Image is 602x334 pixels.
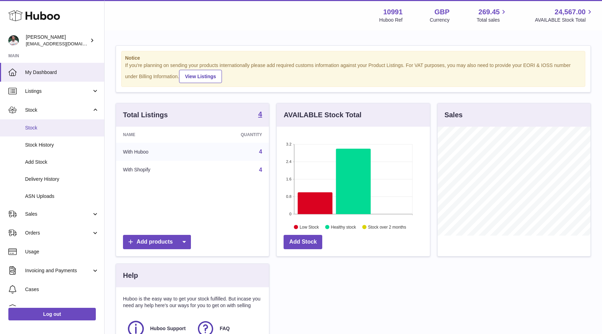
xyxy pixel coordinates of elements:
[116,127,199,143] th: Name
[26,34,88,47] div: [PERSON_NAME]
[25,211,92,217] span: Sales
[258,111,262,118] strong: 4
[290,212,292,216] text: 0
[125,62,581,83] div: If you're planning on sending your products internationally please add required customs informati...
[25,142,99,148] span: Stock History
[286,177,292,181] text: 1.6
[430,17,450,23] div: Currency
[284,110,361,120] h3: AVAILABLE Stock Total
[25,230,92,236] span: Orders
[300,224,319,229] text: Low Stock
[478,7,500,17] span: 269.45
[445,110,463,120] h3: Sales
[25,69,99,76] span: My Dashboard
[25,248,99,255] span: Usage
[477,17,508,23] span: Total sales
[116,143,199,161] td: With Huboo
[220,325,230,332] span: FAQ
[150,325,186,332] span: Huboo Support
[123,110,168,120] h3: Total Listings
[25,107,92,113] span: Stock
[25,305,99,312] span: Channels
[286,159,292,164] text: 2.4
[25,286,99,293] span: Cases
[25,125,99,131] span: Stock
[286,194,292,199] text: 0.8
[25,267,92,274] span: Invoicing and Payments
[535,17,594,23] span: AVAILABLE Stock Total
[25,176,99,183] span: Delivery History
[25,88,92,95] span: Listings
[259,167,262,173] a: 4
[434,7,449,17] strong: GBP
[123,235,191,249] a: Add products
[379,17,403,23] div: Huboo Ref
[259,149,262,155] a: 4
[25,193,99,200] span: ASN Uploads
[8,35,19,46] img: timshieff@gmail.com
[555,7,586,17] span: 24,567.00
[26,41,102,46] span: [EMAIL_ADDRESS][DOMAIN_NAME]
[383,7,403,17] strong: 10991
[535,7,594,23] a: 24,567.00 AVAILABLE Stock Total
[199,127,269,143] th: Quantity
[8,308,96,320] a: Log out
[123,271,138,280] h3: Help
[258,111,262,119] a: 4
[123,296,262,309] p: Huboo is the easy way to get your stock fulfilled. But incase you need any help here's our ways f...
[179,70,222,83] a: View Listings
[477,7,508,23] a: 269.45 Total sales
[116,161,199,179] td: With Shopify
[286,142,292,146] text: 3.2
[25,159,99,165] span: Add Stock
[284,235,322,249] a: Add Stock
[125,55,581,61] strong: Notice
[331,224,356,229] text: Healthy stock
[368,224,406,229] text: Stock over 2 months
